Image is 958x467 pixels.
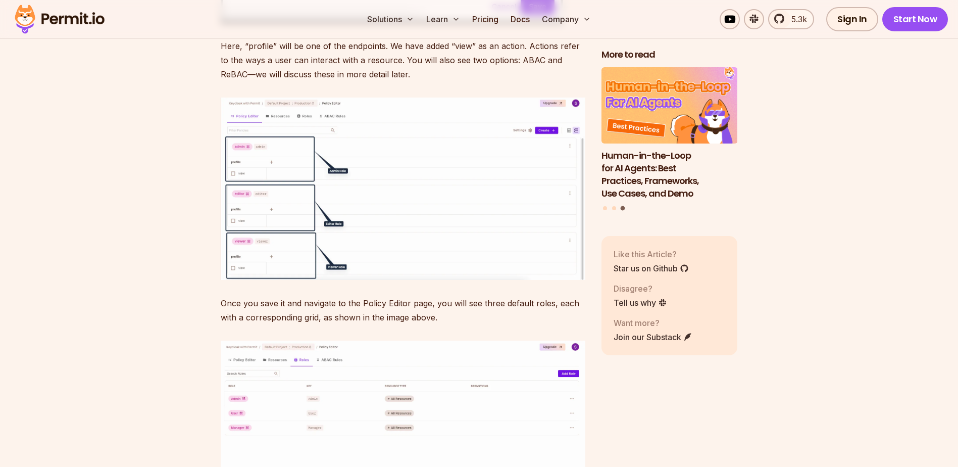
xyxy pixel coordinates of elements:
[601,150,738,200] h3: Human-in-the-Loop for AI Agents: Best Practices, Frameworks, Use Cases, and Demo
[363,9,418,29] button: Solutions
[10,2,109,36] img: Permit logo
[468,9,502,29] a: Pricing
[614,317,692,329] p: Want more?
[601,67,738,144] img: Human-in-the-Loop for AI Agents: Best Practices, Frameworks, Use Cases, and Demo
[221,39,585,81] p: Here, “profile” will be one of the endpoints. We have added “view” as an action. Actions refer to...
[768,9,814,29] a: 5.3k
[614,262,689,274] a: Star us on Github
[422,9,464,29] button: Learn
[882,7,948,31] a: Start Now
[603,206,607,210] button: Go to slide 1
[538,9,595,29] button: Company
[601,67,738,200] li: 3 of 3
[614,331,692,343] a: Join our Substack
[785,13,807,25] span: 5.3k
[507,9,534,29] a: Docs
[614,248,689,260] p: Like this Article?
[601,67,738,200] a: Human-in-the-Loop for AI Agents: Best Practices, Frameworks, Use Cases, and DemoHuman-in-the-Loop...
[601,67,738,212] div: Posts
[621,206,625,211] button: Go to slide 3
[612,206,616,210] button: Go to slide 2
[221,296,585,324] p: Once you save it and navigate to the Policy Editor page, you will see three default roles, each w...
[826,7,878,31] a: Sign In
[221,98,585,280] img: image.png
[614,297,667,309] a: Tell us why
[614,283,667,295] p: Disagree?
[601,49,738,61] h2: More to read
